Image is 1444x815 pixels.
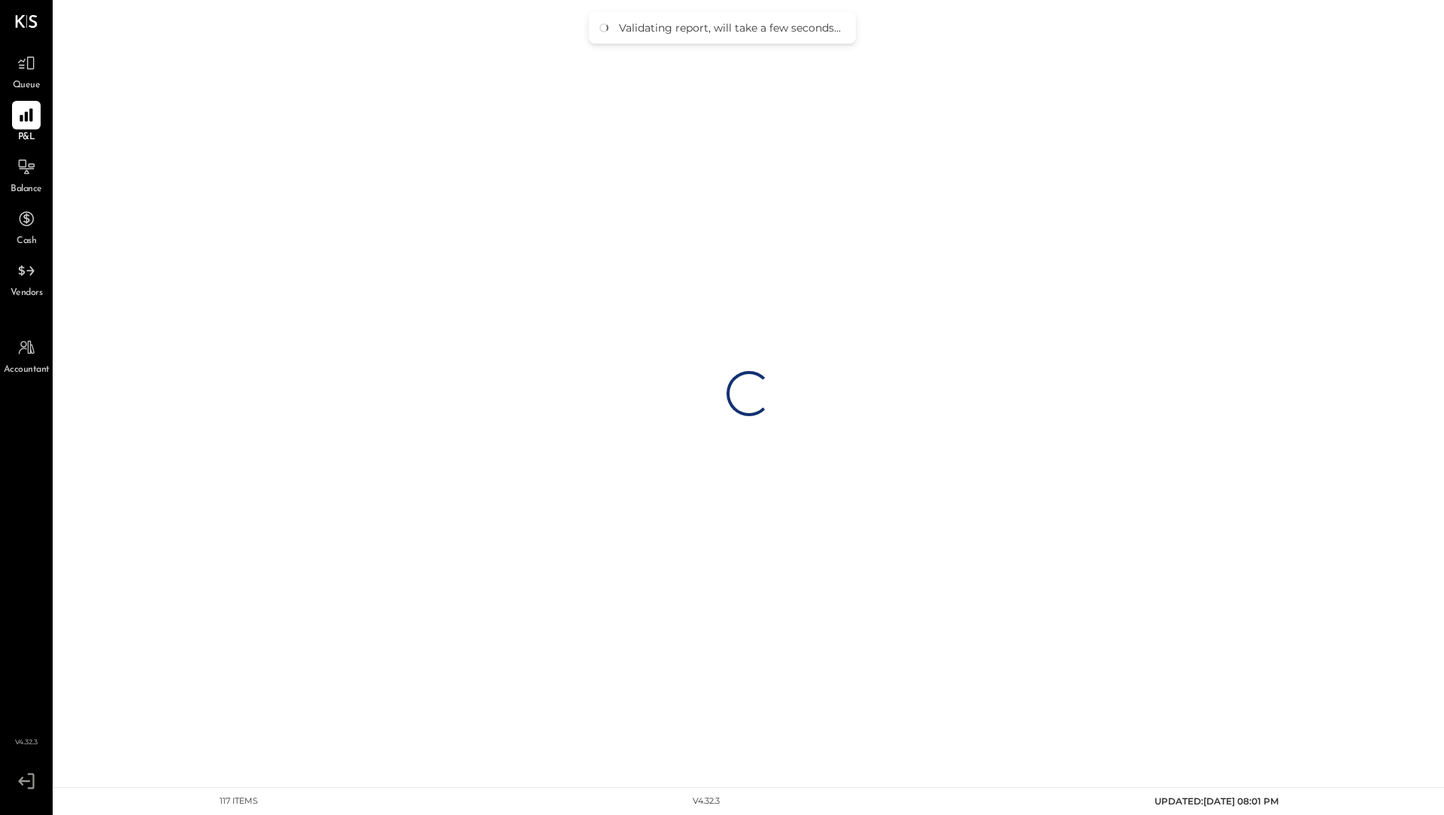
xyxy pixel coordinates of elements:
div: Validating report, will take a few seconds... [619,21,841,35]
span: UPDATED: [DATE] 08:01 PM [1154,795,1279,807]
a: Cash [1,205,52,248]
div: v 4.32.3 [693,795,720,807]
span: Queue [13,79,41,93]
div: 117 items [220,795,258,807]
span: Vendors [11,287,43,300]
span: Balance [11,183,42,196]
a: Queue [1,49,52,93]
span: Accountant [4,363,50,377]
a: Vendors [1,257,52,300]
span: P&L [18,131,35,144]
a: Balance [1,153,52,196]
a: P&L [1,101,52,144]
a: Accountant [1,333,52,377]
span: Cash [17,235,36,248]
